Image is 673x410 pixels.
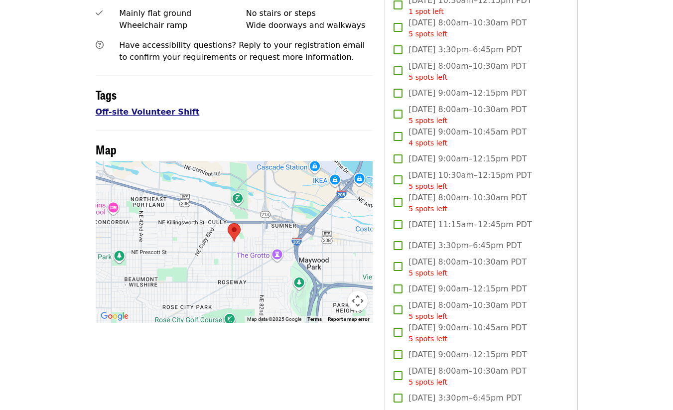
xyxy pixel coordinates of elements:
[408,392,522,404] span: [DATE] 3:30pm–6:45pm PDT
[408,269,447,277] span: 5 spots left
[96,40,104,50] i: question-circle icon
[408,153,527,165] span: [DATE] 9:00am–12:15pm PDT
[247,316,301,322] span: Map data ©2025 Google
[408,169,532,192] span: [DATE] 10:30am–12:15pm PDT
[408,192,527,214] span: [DATE] 8:00am–10:30am PDT
[408,256,527,278] span: [DATE] 8:00am–10:30am PDT
[408,7,444,15] span: 1 spot left
[408,240,522,252] span: [DATE] 3:30pm–6:45pm PDT
[408,335,447,343] span: 5 spots left
[408,117,447,125] span: 5 spots left
[96,107,200,117] a: Off-site Volunteer Shift
[408,60,527,83] span: [DATE] 8:00am–10:30am PDT
[408,378,447,386] span: 5 spots left
[96,8,103,18] i: check icon
[408,205,447,213] span: 5 spots left
[119,19,246,31] div: Wheelchair ramp
[408,312,447,320] span: 5 spots left
[98,310,131,323] img: Google
[408,44,522,56] span: [DATE] 3:30pm–6:45pm PDT
[119,40,365,62] span: Have accessibility questions? Reply to your registration email to confirm your requirements or re...
[408,365,527,388] span: [DATE] 8:00am–10:30am PDT
[408,299,527,322] span: [DATE] 8:00am–10:30am PDT
[246,7,373,19] div: No stairs or steps
[408,104,527,126] span: [DATE] 8:00am–10:30am PDT
[307,316,322,322] a: Terms
[98,310,131,323] a: Open this area in Google Maps (opens a new window)
[408,126,527,148] span: [DATE] 9:00am–10:45am PDT
[119,7,246,19] div: Mainly flat ground
[408,283,527,295] span: [DATE] 9:00am–12:15pm PDT
[408,139,447,147] span: 4 spots left
[408,87,527,99] span: [DATE] 9:00am–12:15pm PDT
[96,140,117,158] span: Map
[408,322,527,344] span: [DATE] 9:00am–10:45am PDT
[408,73,447,81] span: 5 spots left
[408,349,527,361] span: [DATE] 9:00am–12:15pm PDT
[348,291,368,311] button: Map camera controls
[408,182,447,190] span: 5 spots left
[96,86,117,103] span: Tags
[408,219,532,231] span: [DATE] 11:15am–12:45pm PDT
[328,316,370,322] a: Report a map error
[246,19,373,31] div: Wide doorways and walkways
[408,17,527,39] span: [DATE] 8:00am–10:30am PDT
[408,30,447,38] span: 5 spots left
